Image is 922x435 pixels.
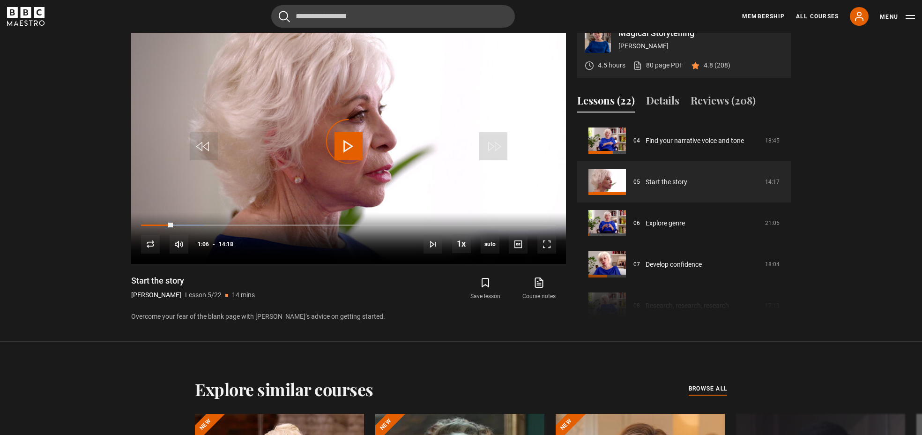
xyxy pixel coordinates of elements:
button: Submit the search query [279,11,290,22]
span: 14:18 [219,236,233,253]
p: Overcome your fear of the blank page with [PERSON_NAME]’s advice on getting started. [131,312,566,322]
a: Find your narrative voice and tone [646,136,744,146]
div: Progress Bar [141,225,556,226]
button: Details [646,93,679,112]
p: [PERSON_NAME] [131,290,181,300]
p: 14 mins [232,290,255,300]
button: Playback Rate [452,234,471,253]
button: Toggle navigation [880,12,915,22]
a: Develop confidence [646,260,702,270]
p: 4.5 hours [598,60,625,70]
button: Save lesson [459,275,512,302]
a: 80 page PDF [633,60,683,70]
a: Membership [742,12,785,21]
svg: BBC Maestro [7,7,45,26]
span: auto [481,235,499,254]
h2: Explore similar courses [195,379,373,399]
button: Lessons (22) [577,93,635,112]
h1: Start the story [131,275,255,286]
a: browse all [689,384,727,394]
button: Next Lesson [424,235,442,254]
a: All Courses [796,12,839,21]
p: [PERSON_NAME] [618,41,783,51]
input: Search [271,5,515,28]
p: 4.8 (208) [704,60,730,70]
div: Current quality: 720p [481,235,499,254]
a: Start the story [646,177,687,187]
p: Lesson 5/22 [185,290,222,300]
span: browse all [689,384,727,393]
button: Fullscreen [537,235,556,254]
a: Course notes [513,275,566,302]
video-js: Video Player [131,19,566,264]
span: 1:06 [198,236,209,253]
button: Replay [141,235,160,254]
button: Reviews (208) [691,93,756,112]
p: Magical Storytelling [618,29,783,37]
button: Mute [170,235,188,254]
span: - [213,241,215,247]
a: Explore genre [646,218,685,228]
button: Captions [509,235,528,254]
